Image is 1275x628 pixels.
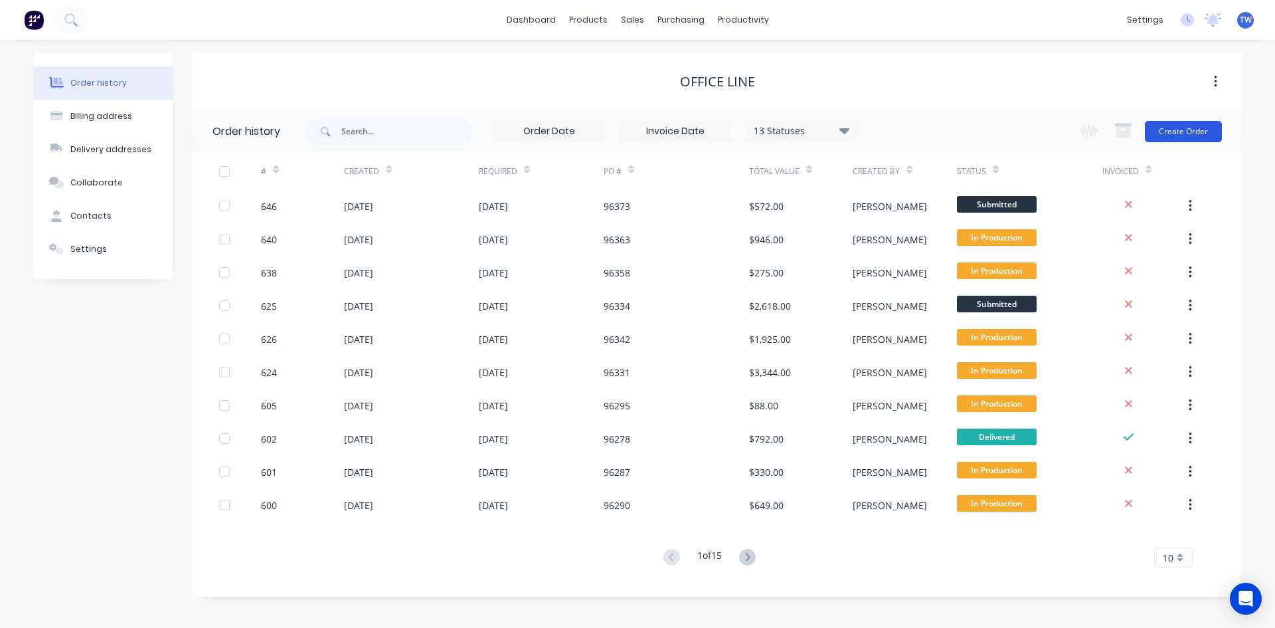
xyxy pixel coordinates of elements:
div: [DATE] [344,432,373,446]
div: Billing address [70,110,132,122]
span: In Production [957,495,1037,512]
div: [DATE] [479,366,508,379]
div: [PERSON_NAME] [853,299,927,313]
div: Office Line [680,74,755,90]
div: Status [957,165,986,177]
div: 646 [261,199,277,213]
div: 96290 [604,498,630,512]
div: 638 [261,266,277,280]
div: [DATE] [344,233,373,247]
div: [DATE] [344,465,373,479]
div: Total Value [749,153,853,189]
div: [DATE] [344,199,373,213]
div: $330.00 [749,465,784,479]
span: In Production [957,229,1037,246]
div: PO # [604,165,622,177]
div: [DATE] [344,266,373,280]
span: In Production [957,395,1037,412]
div: Open Intercom Messenger [1230,583,1262,615]
div: $572.00 [749,199,784,213]
div: 96278 [604,432,630,446]
div: 601 [261,465,277,479]
div: $3,344.00 [749,366,791,379]
input: Search... [341,118,473,145]
div: Required [479,153,604,189]
span: Submitted [957,196,1037,213]
div: Created [344,153,479,189]
div: sales [614,10,651,30]
div: 605 [261,399,277,413]
div: productivity [711,10,776,30]
div: [PERSON_NAME] [853,399,927,413]
div: 96295 [604,399,630,413]
div: 96373 [604,199,630,213]
div: $792.00 [749,432,784,446]
span: TW [1240,14,1252,26]
span: In Production [957,362,1037,379]
div: [DATE] [479,199,508,213]
div: 625 [261,299,277,313]
span: In Production [957,262,1037,279]
div: Contacts [70,210,112,222]
div: [PERSON_NAME] [853,465,927,479]
div: Invoiced [1102,153,1185,189]
div: 96363 [604,233,630,247]
div: [PERSON_NAME] [853,332,927,346]
span: In Production [957,329,1037,346]
div: $88.00 [749,399,778,413]
div: $275.00 [749,266,784,280]
div: 626 [261,332,277,346]
div: Created By [853,153,956,189]
div: Delivery addresses [70,144,151,156]
button: Billing address [33,100,173,133]
div: [DATE] [344,399,373,413]
button: Order history [33,66,173,100]
div: Settings [70,243,107,255]
span: Submitted [957,296,1037,312]
div: 600 [261,498,277,512]
div: [PERSON_NAME] [853,266,927,280]
div: [DATE] [479,432,508,446]
input: Invoice Date [620,122,731,142]
div: $946.00 [749,233,784,247]
div: purchasing [651,10,711,30]
a: dashboard [500,10,562,30]
div: $649.00 [749,498,784,512]
div: [DATE] [479,266,508,280]
button: Contacts [33,199,173,233]
div: Collaborate [70,177,123,189]
div: [DATE] [344,366,373,379]
div: [PERSON_NAME] [853,498,927,512]
div: Status [957,153,1102,189]
div: Required [479,165,517,177]
div: [PERSON_NAME] [853,233,927,247]
div: [DATE] [479,498,508,512]
button: Settings [33,233,173,266]
div: [DATE] [344,498,373,512]
div: Order history [70,77,127,89]
div: $2,618.00 [749,299,791,313]
div: [DATE] [344,299,373,313]
input: Order Date [493,122,605,142]
span: 10 [1163,551,1173,565]
div: Created By [853,165,900,177]
div: [PERSON_NAME] [853,199,927,213]
div: 96287 [604,465,630,479]
div: [DATE] [479,399,508,413]
div: # [261,165,266,177]
div: [DATE] [479,465,508,479]
div: 96331 [604,366,630,379]
button: Create Order [1145,121,1222,142]
div: 96334 [604,299,630,313]
div: 13 Statuses [746,124,857,138]
div: 96358 [604,266,630,280]
div: Order history [212,124,280,140]
span: In Production [957,462,1037,478]
div: [PERSON_NAME] [853,366,927,379]
div: [DATE] [479,299,508,313]
div: settings [1120,10,1170,30]
div: 624 [261,366,277,379]
div: [DATE] [479,332,508,346]
div: 1 of 15 [697,548,722,568]
div: Total Value [749,165,800,177]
